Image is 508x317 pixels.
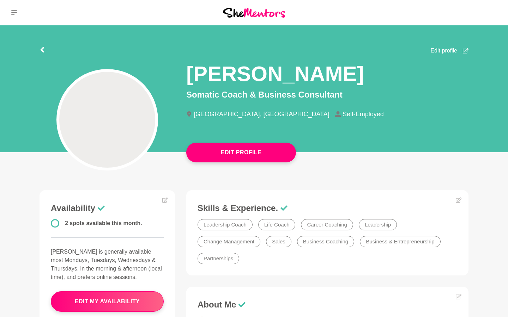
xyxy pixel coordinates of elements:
img: She Mentors Logo [223,8,285,17]
li: Self-Employed [335,111,389,117]
button: Edit Profile [186,143,296,162]
p: Somatic Coach & Business Consultant [186,88,468,101]
span: 2 spots available this month. [65,220,142,226]
h1: [PERSON_NAME] [186,61,364,87]
button: edit my availability [51,291,164,312]
h3: Availability [51,203,164,213]
h3: Skills & Experience. [198,203,457,213]
li: [GEOGRAPHIC_DATA], [GEOGRAPHIC_DATA] [186,111,335,117]
span: Edit profile [430,46,457,55]
p: [PERSON_NAME] is generally available most Mondays, Tuesdays, Wednesdays & Thursdays, in the morni... [51,248,164,281]
h3: About Me [198,299,457,310]
a: Honorata Janas [483,4,500,21]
